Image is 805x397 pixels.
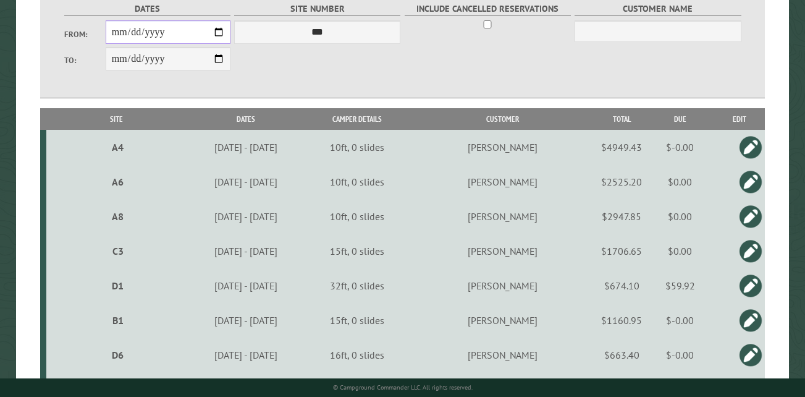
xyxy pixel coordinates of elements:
td: 15ft, 0 slides [305,303,409,338]
div: A4 [51,141,184,153]
td: 10ft, 0 slides [305,199,409,234]
td: $-0.00 [646,130,714,164]
td: 32ft, 0 slides [305,268,409,303]
div: [DATE] - [DATE] [188,314,303,327]
td: $59.92 [646,268,714,303]
small: © Campground Commander LLC. All rights reserved. [333,383,473,391]
div: [DATE] - [DATE] [188,176,303,188]
td: $674.10 [597,268,646,303]
div: C3 [51,245,184,257]
td: [PERSON_NAME] [409,234,597,268]
td: $-0.00 [646,303,714,338]
th: Dates [186,108,305,130]
th: Total [597,108,646,130]
td: [PERSON_NAME] [409,130,597,164]
div: [DATE] - [DATE] [188,280,303,292]
td: $0.00 [646,164,714,199]
td: 15ft, 0 slides [305,234,409,268]
td: $0.00 [646,234,714,268]
td: $0.00 [646,199,714,234]
td: [PERSON_NAME] [409,268,597,303]
div: [DATE] - [DATE] [188,210,303,223]
div: D6 [51,349,184,361]
label: Customer Name [575,2,741,16]
td: [PERSON_NAME] [409,199,597,234]
div: A8 [51,210,184,223]
div: D1 [51,280,184,292]
td: [PERSON_NAME] [409,303,597,338]
th: Due [646,108,714,130]
td: $-0.00 [646,338,714,372]
div: [DATE] - [DATE] [188,349,303,361]
td: [PERSON_NAME] [409,164,597,199]
th: Site [46,108,186,130]
td: $2947.85 [597,199,646,234]
td: $4949.43 [597,130,646,164]
div: [DATE] - [DATE] [188,245,303,257]
td: $2525.20 [597,164,646,199]
div: A6 [51,176,184,188]
div: B1 [51,314,184,327]
td: $663.40 [597,338,646,372]
td: 10ft, 0 slides [305,164,409,199]
label: From: [64,28,106,40]
label: To: [64,54,106,66]
label: Dates [64,2,230,16]
label: Site Number [234,2,400,16]
label: Include Cancelled Reservations [405,2,571,16]
td: $1706.65 [597,234,646,268]
th: Edit [714,108,764,130]
div: [DATE] - [DATE] [188,141,303,153]
td: 16ft, 0 slides [305,338,409,372]
th: Customer [409,108,597,130]
th: Camper Details [305,108,409,130]
td: 10ft, 0 slides [305,130,409,164]
td: $1160.95 [597,303,646,338]
td: [PERSON_NAME] [409,338,597,372]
